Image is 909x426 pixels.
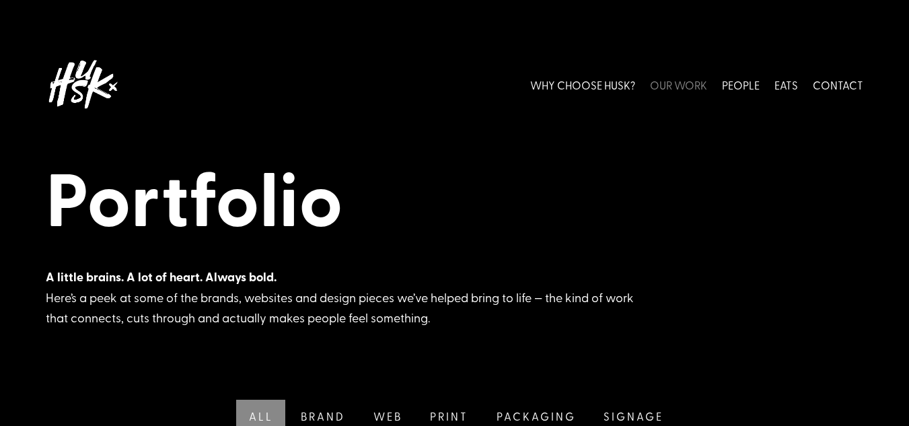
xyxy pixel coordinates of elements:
[813,55,863,114] a: CONTACT
[722,55,760,114] a: PEOPLE
[46,267,651,328] div: Here’s a peek at some of the brands, websites and design pieces we’ve helped bring to life — the ...
[774,55,798,114] a: EATS
[46,153,864,248] h1: Portfolio
[650,55,707,114] a: OUR WORK
[530,55,635,114] a: WHY CHOOSE HUSK?
[46,55,120,114] img: Husk logo
[46,268,277,285] strong: A little brains. A lot of heart. Always bold.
